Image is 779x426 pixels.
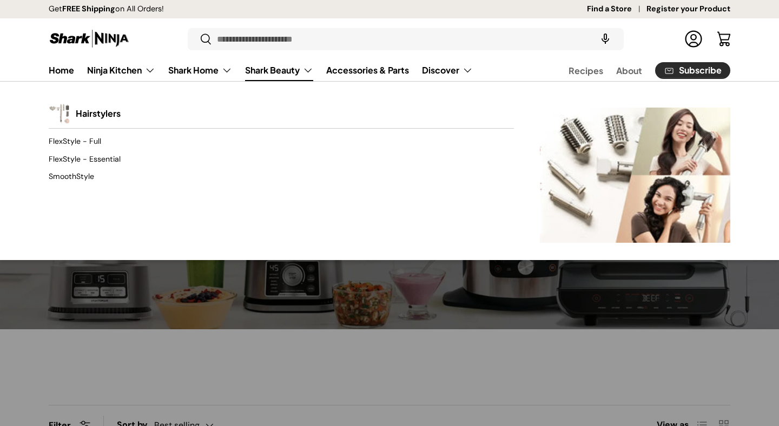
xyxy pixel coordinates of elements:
a: Shark Beauty [245,59,313,81]
span: Subscribe [679,66,722,75]
a: Discover [422,59,473,81]
a: About [616,60,642,81]
summary: Shark Home [162,59,239,81]
summary: Discover [415,59,479,81]
strong: FREE Shipping [62,4,115,14]
summary: Shark Beauty [239,59,320,81]
a: Find a Store [587,3,646,15]
p: Get on All Orders! [49,3,164,15]
a: Recipes [569,60,603,81]
a: Subscribe [655,62,730,79]
img: Shark Ninja Philippines [49,28,130,49]
a: Shark Home [168,59,232,81]
nav: Secondary [543,59,730,81]
a: Register your Product [646,3,730,15]
speech-search-button: Search by voice [588,27,623,51]
summary: Ninja Kitchen [81,59,162,81]
nav: Primary [49,59,473,81]
a: Accessories & Parts [326,59,409,81]
a: Ninja Kitchen [87,59,155,81]
a: Home [49,59,74,81]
